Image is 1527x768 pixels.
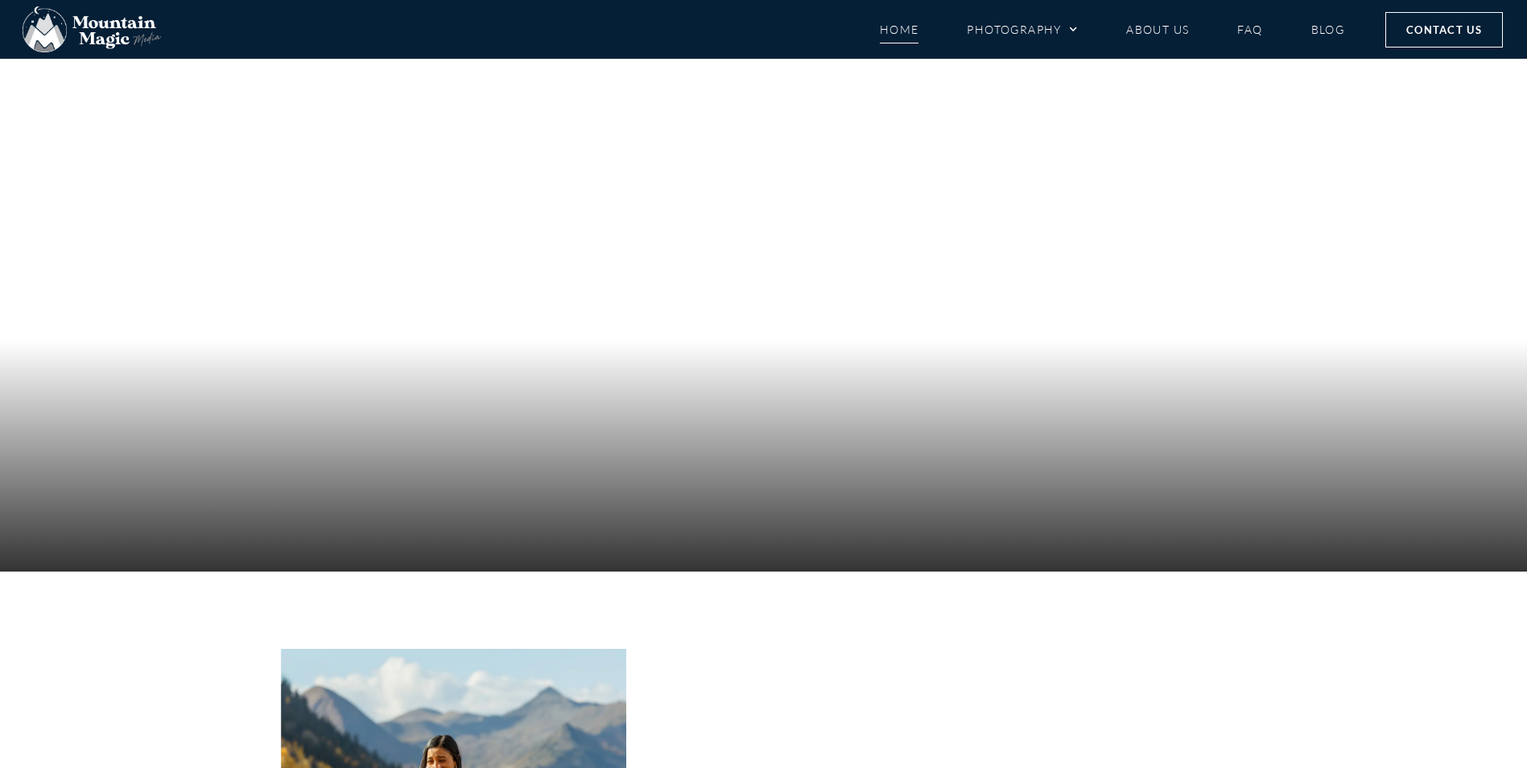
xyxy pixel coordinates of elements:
[1406,21,1482,39] span: Contact Us
[1311,15,1345,43] a: Blog
[1126,15,1189,43] a: About Us
[880,15,1345,43] nav: Menu
[1237,15,1262,43] a: FAQ
[880,15,919,43] a: Home
[967,15,1078,43] a: Photography
[23,6,161,53] img: Mountain Magic Media photography logo Crested Butte Photographer
[1385,12,1503,47] a: Contact Us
